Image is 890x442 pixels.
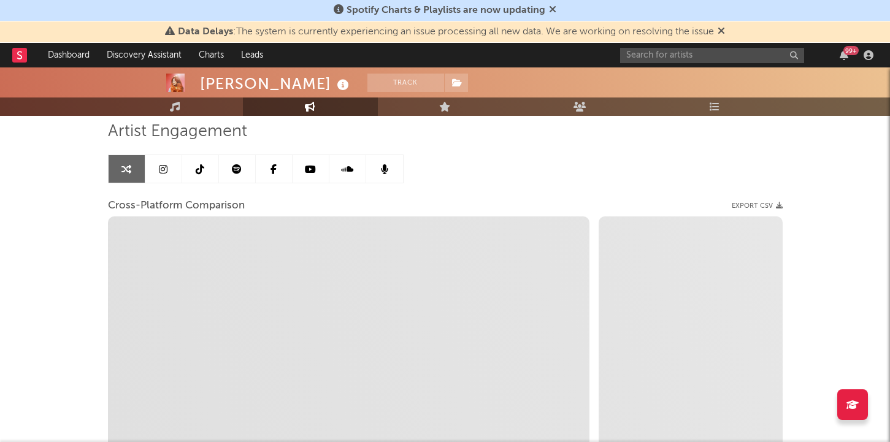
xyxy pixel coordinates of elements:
span: Data Delays [178,27,233,37]
a: Leads [232,43,272,67]
span: Dismiss [549,6,556,15]
div: 99 + [843,46,859,55]
a: Discovery Assistant [98,43,190,67]
button: 99+ [840,50,848,60]
button: Export CSV [732,202,783,210]
span: Artist Engagement [108,124,247,139]
span: Spotify Charts & Playlists are now updating [347,6,545,15]
span: : The system is currently experiencing an issue processing all new data. We are working on resolv... [178,27,714,37]
div: [PERSON_NAME] [200,74,352,94]
span: Dismiss [718,27,725,37]
button: Track [367,74,444,92]
input: Search for artists [620,48,804,63]
span: Cross-Platform Comparison [108,199,245,213]
a: Dashboard [39,43,98,67]
a: Charts [190,43,232,67]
